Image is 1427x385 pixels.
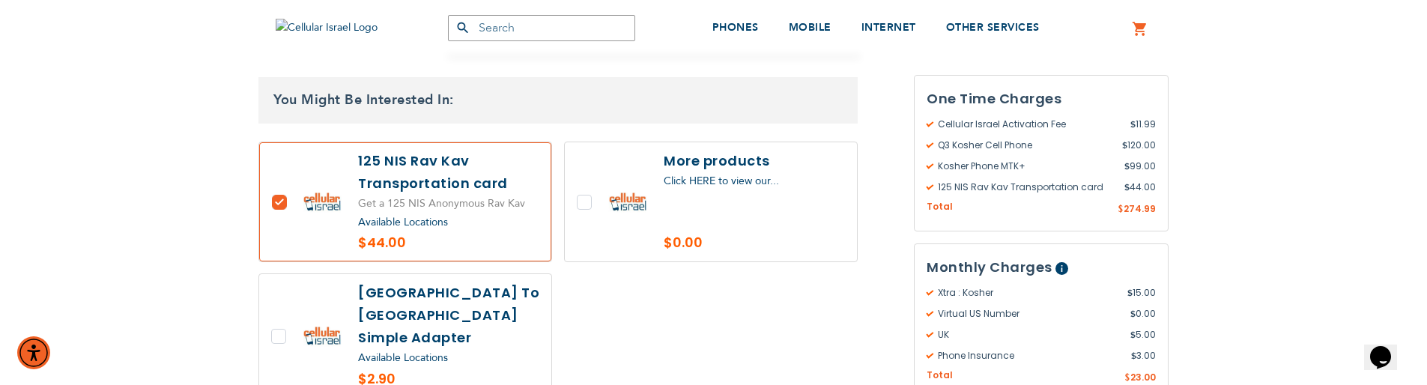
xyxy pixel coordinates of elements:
[276,19,418,37] img: Cellular Israel Logo
[17,336,50,369] div: Accessibility Menu
[1124,160,1156,173] span: 99.00
[1130,306,1156,320] span: 0.00
[1118,203,1124,216] span: $
[927,348,1131,362] span: Phone Insurance
[1127,285,1133,299] span: $
[1130,306,1136,320] span: $
[927,139,1122,152] span: Q3 Kosher Cell Phone
[712,20,759,34] span: PHONES
[358,351,448,365] a: Available Locations
[927,306,1130,320] span: Virtual US Number
[1124,181,1156,194] span: 44.00
[1131,348,1136,362] span: $
[927,181,1124,194] span: 125 NIS Rav Kav Transportation card
[1130,327,1156,341] span: 5.00
[1122,139,1127,152] span: $
[1130,370,1156,383] span: 23.00
[789,20,831,34] span: MOBILE
[927,200,953,214] span: Total
[1130,118,1156,131] span: 11.99
[927,118,1130,131] span: Cellular Israel Activation Fee
[1364,325,1412,370] iframe: chat widget
[1055,261,1068,274] span: Help
[946,20,1040,34] span: OTHER SERVICES
[1124,202,1156,215] span: 274.99
[927,285,1127,299] span: Xtra : Kosher
[927,257,1052,276] span: Monthly Charges
[927,368,953,382] span: Total
[927,327,1130,341] span: UK
[1127,285,1156,299] span: 15.00
[861,20,916,34] span: INTERNET
[927,160,1124,173] span: Kosher Phone MTK+
[273,91,454,109] span: You Might Be Interested In:
[1122,139,1156,152] span: 120.00
[1124,371,1130,384] span: $
[448,15,635,41] input: Search
[1131,348,1156,362] span: 3.00
[1130,118,1136,131] span: $
[1130,327,1136,341] span: $
[664,174,779,188] a: Click HERE to view our...
[358,215,448,229] a: Available Locations
[1124,160,1130,173] span: $
[1124,181,1130,194] span: $
[927,88,1156,110] h3: One Time Charges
